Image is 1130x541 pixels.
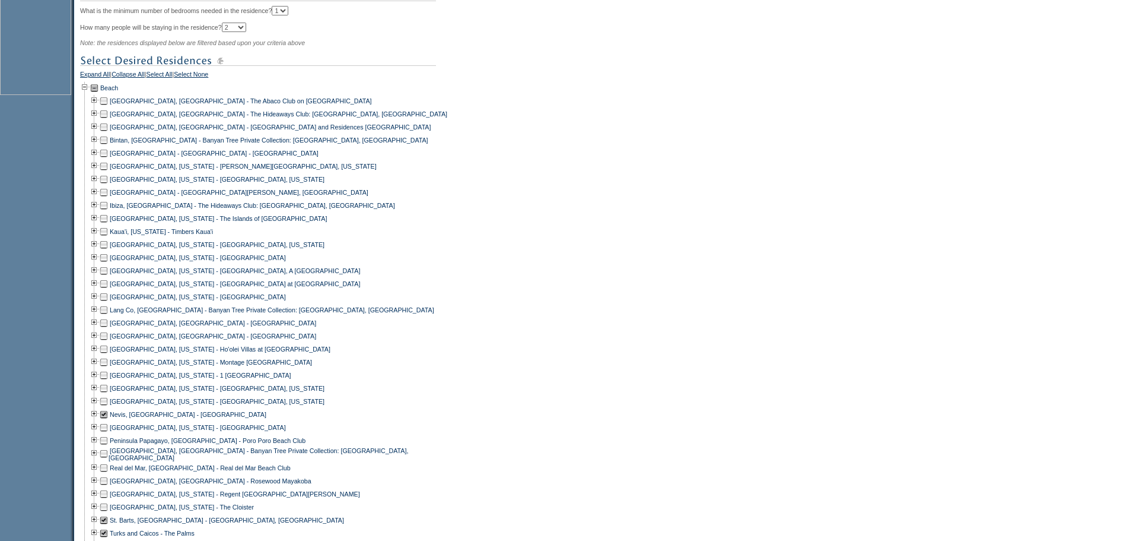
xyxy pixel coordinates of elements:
[110,110,447,118] a: [GEOGRAPHIC_DATA], [GEOGRAPHIC_DATA] - The Hideaways Club: [GEOGRAPHIC_DATA], [GEOGRAPHIC_DATA]
[110,137,428,144] a: Bintan, [GEOGRAPHIC_DATA] - Banyan Tree Private Collection: [GEOGRAPHIC_DATA], [GEOGRAPHIC_DATA]
[80,71,110,81] a: Expand All
[110,150,319,157] a: [GEOGRAPHIC_DATA] - [GEOGRAPHIC_DATA] - [GEOGRAPHIC_DATA]
[112,71,145,81] a: Collapse All
[110,280,360,287] a: [GEOGRAPHIC_DATA], [US_STATE] - [GEOGRAPHIC_DATA] at [GEOGRAPHIC_DATA]
[110,189,368,196] a: [GEOGRAPHIC_DATA] - [GEOGRAPHIC_DATA][PERSON_NAME], [GEOGRAPHIC_DATA]
[109,447,408,461] a: [GEOGRAPHIC_DATA], [GEOGRAPHIC_DATA] - Banyan Tree Private Collection: [GEOGRAPHIC_DATA], [GEOGRA...
[110,306,434,314] a: Lang Co, [GEOGRAPHIC_DATA] - Banyan Tree Private Collection: [GEOGRAPHIC_DATA], [GEOGRAPHIC_DATA]
[110,97,372,105] a: [GEOGRAPHIC_DATA], [GEOGRAPHIC_DATA] - The Abaco Club on [GEOGRAPHIC_DATA]
[110,254,286,261] a: [GEOGRAPHIC_DATA], [US_STATE] - [GEOGRAPHIC_DATA]
[110,530,195,537] a: Turks and Caicos - The Palms
[110,202,395,209] a: Ibiza, [GEOGRAPHIC_DATA] - The Hideaways Club: [GEOGRAPHIC_DATA], [GEOGRAPHIC_DATA]
[80,39,305,46] span: Note: the residences displayed below are filtered based upon your criteria above
[110,464,291,472] a: Real del Mar, [GEOGRAPHIC_DATA] - Real del Mar Beach Club
[110,477,311,485] a: [GEOGRAPHIC_DATA], [GEOGRAPHIC_DATA] - Rosewood Mayakoba
[110,215,327,222] a: [GEOGRAPHIC_DATA], [US_STATE] - The Islands of [GEOGRAPHIC_DATA]
[110,398,324,405] a: [GEOGRAPHIC_DATA], [US_STATE] - [GEOGRAPHIC_DATA], [US_STATE]
[110,411,266,418] a: Nevis, [GEOGRAPHIC_DATA] - [GEOGRAPHIC_DATA]
[110,176,324,183] a: [GEOGRAPHIC_DATA], [US_STATE] - [GEOGRAPHIC_DATA], [US_STATE]
[110,504,254,511] a: [GEOGRAPHIC_DATA], [US_STATE] - The Cloister
[110,359,312,366] a: [GEOGRAPHIC_DATA], [US_STATE] - Montage [GEOGRAPHIC_DATA]
[110,372,291,379] a: [GEOGRAPHIC_DATA], [US_STATE] - 1 [GEOGRAPHIC_DATA]
[110,228,213,235] a: Kaua'i, [US_STATE] - Timbers Kaua'i
[110,491,360,498] a: [GEOGRAPHIC_DATA], [US_STATE] - Regent [GEOGRAPHIC_DATA][PERSON_NAME]
[110,437,305,444] a: Peninsula Papagayo, [GEOGRAPHIC_DATA] - Poro Poro Beach Club
[110,163,377,170] a: [GEOGRAPHIC_DATA], [US_STATE] - [PERSON_NAME][GEOGRAPHIC_DATA], [US_STATE]
[110,319,316,327] a: [GEOGRAPHIC_DATA], [GEOGRAPHIC_DATA] - [GEOGRAPHIC_DATA]
[80,71,457,81] div: | | |
[100,84,118,91] a: Beach
[110,346,330,353] a: [GEOGRAPHIC_DATA], [US_STATE] - Ho'olei Villas at [GEOGRAPHIC_DATA]
[110,333,316,340] a: [GEOGRAPHIC_DATA], [GEOGRAPHIC_DATA] - [GEOGRAPHIC_DATA]
[110,124,431,131] a: [GEOGRAPHIC_DATA], [GEOGRAPHIC_DATA] - [GEOGRAPHIC_DATA] and Residences [GEOGRAPHIC_DATA]
[110,267,360,274] a: [GEOGRAPHIC_DATA], [US_STATE] - [GEOGRAPHIC_DATA], A [GEOGRAPHIC_DATA]
[110,293,286,300] a: [GEOGRAPHIC_DATA], [US_STATE] - [GEOGRAPHIC_DATA]
[110,424,286,431] a: [GEOGRAPHIC_DATA], [US_STATE] - [GEOGRAPHIC_DATA]
[110,517,344,524] a: St. Barts, [GEOGRAPHIC_DATA] - [GEOGRAPHIC_DATA], [GEOGRAPHIC_DATA]
[110,241,324,248] a: [GEOGRAPHIC_DATA], [US_STATE] - [GEOGRAPHIC_DATA], [US_STATE]
[174,71,208,81] a: Select None
[147,71,173,81] a: Select All
[110,385,324,392] a: [GEOGRAPHIC_DATA], [US_STATE] - [GEOGRAPHIC_DATA], [US_STATE]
